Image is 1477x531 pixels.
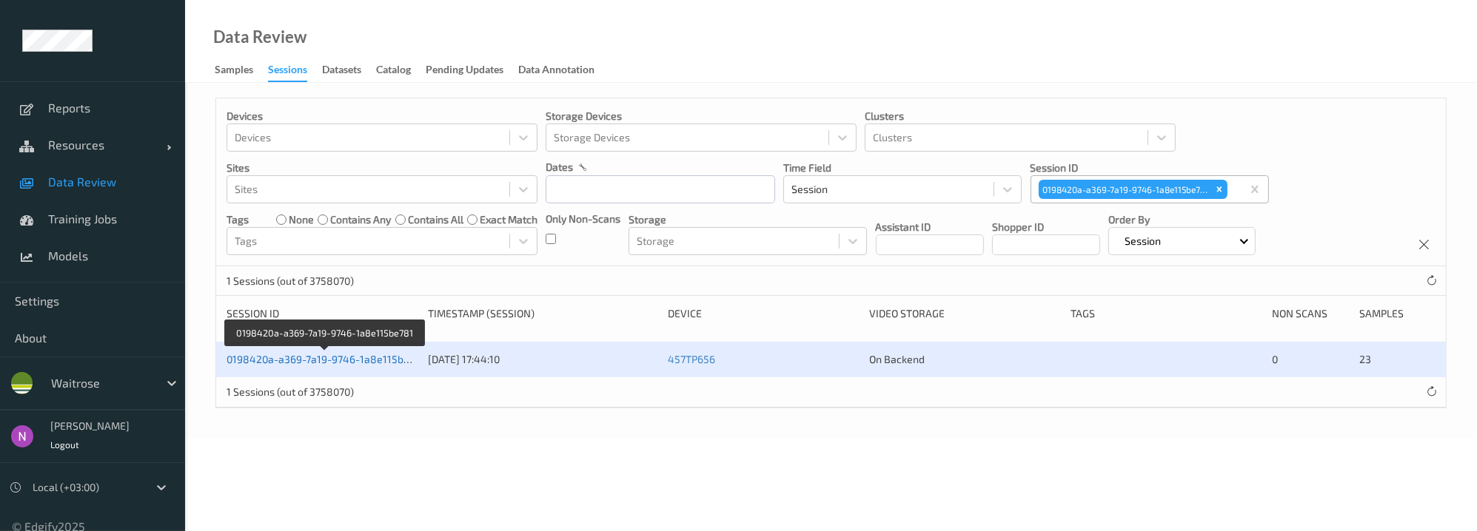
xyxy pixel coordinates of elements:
div: Samples [215,62,253,81]
div: Catalog [376,62,411,81]
p: 1 Sessions (out of 3758070) [227,385,354,399]
a: Data Annotation [518,60,609,81]
div: Remove 0198420a-a369-7a19-9746-1a8e115be781 [1211,180,1228,199]
a: Pending Updates [426,60,518,81]
a: 0198420a-a369-7a19-9746-1a8e115be781 [227,353,426,365]
div: [DATE] 17:44:10 [428,352,657,367]
p: Time Field [783,160,1022,175]
div: Video Storage [869,306,1060,321]
div: Device [668,306,859,321]
div: On Backend [869,352,1060,367]
div: Timestamp (Session) [428,306,657,321]
span: 0 [1272,353,1278,365]
p: Only Non-Scans [546,212,620,226]
label: contains all [408,212,463,227]
div: Data Review [213,30,307,44]
label: none [289,212,314,227]
p: Tags [227,212,249,227]
a: 457TP656 [668,353,715,365]
p: Sites [227,160,537,175]
div: Tags [1071,306,1262,321]
p: Session ID [1031,160,1269,175]
p: 1 Sessions (out of 3758070) [227,274,354,288]
p: Clusters [865,109,1176,124]
a: Catalog [376,60,426,81]
p: dates [546,160,573,175]
p: Devices [227,109,537,124]
div: Datasets [322,62,361,81]
div: 0198420a-a369-7a19-9746-1a8e115be781 [1039,180,1211,199]
div: Non Scans [1272,306,1348,321]
a: Samples [215,60,268,81]
p: Storage Devices [546,109,857,124]
div: Pending Updates [426,62,503,81]
div: Session ID [227,306,418,321]
p: Assistant ID [876,220,984,234]
span: 23 [1359,353,1371,365]
p: Storage [629,212,867,227]
p: Order By [1108,212,1256,227]
a: Datasets [322,60,376,81]
div: Sessions [268,62,307,82]
p: Session [1119,234,1166,248]
p: Shopper ID [992,220,1100,234]
label: exact match [480,212,537,227]
div: Samples [1359,306,1436,321]
label: contains any [330,212,391,227]
div: Data Annotation [518,62,595,81]
a: Sessions [268,60,322,82]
